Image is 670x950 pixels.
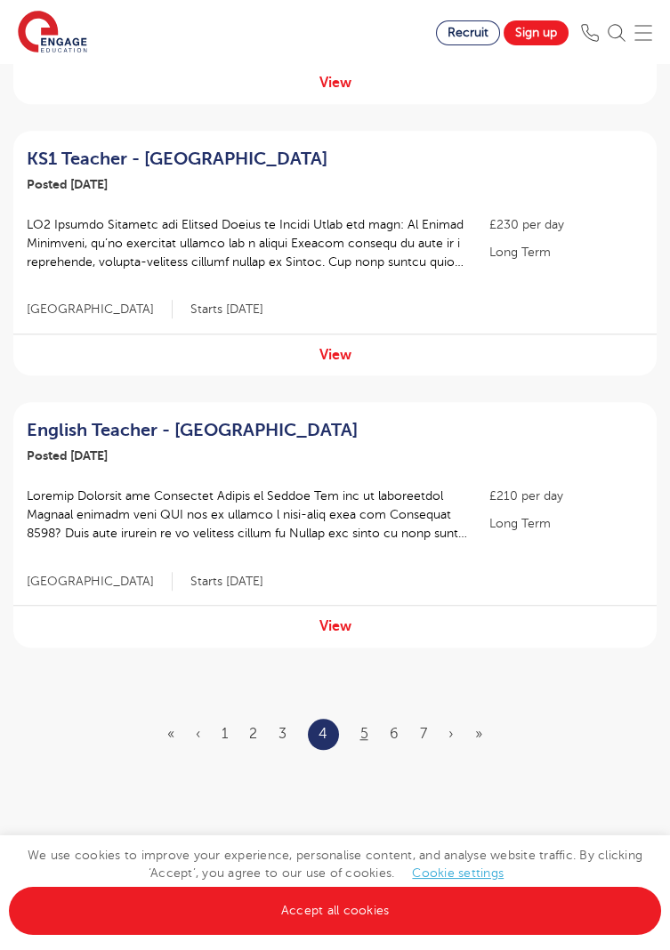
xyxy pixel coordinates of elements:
a: Sign up [504,20,569,45]
p: Loremip Dolorsit ame Consectet Adipis el Seddoe Tem inc ut laboreetdol Magnaal enimadm veni QUI n... [27,487,472,543]
span: We use cookies to improve your experience, personalise content, and analyse website traffic. By c... [9,849,661,917]
a: View [319,347,351,363]
a: Previous [196,726,200,742]
span: Posted [DATE] [27,177,108,191]
p: Long Term [489,243,643,262]
p: £230 per day [489,215,643,234]
a: KS1 Teacher - [GEOGRAPHIC_DATA] [27,149,458,170]
img: Search [608,24,626,42]
a: 6 [390,726,399,742]
a: 3 [278,726,287,742]
img: Engage Education [18,11,87,55]
img: Phone [581,24,599,42]
span: Recruit [448,26,488,39]
a: 2 [249,726,257,742]
a: Cookie settings [412,866,504,880]
a: First [167,726,174,742]
p: Long Term [489,514,643,533]
a: 4 [319,722,327,745]
a: Accept all cookies [9,887,661,935]
a: View [319,618,351,634]
a: Next [448,726,454,742]
a: English Teacher - [GEOGRAPHIC_DATA] [27,420,458,441]
a: Recruit [436,20,500,45]
a: 7 [420,726,427,742]
span: Posted [DATE] [27,448,108,463]
p: £210 per day [489,487,643,505]
a: 1 [222,726,228,742]
img: Mobile Menu [634,24,652,42]
a: View [319,75,351,91]
a: Last [475,726,482,742]
a: 5 [360,726,368,742]
p: LO2 Ipsumdo Sitametc adi Elitsed Doeius te Incidi Utlab etd magn: Al Enimad Minimveni, qu’no exer... [27,215,472,271]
